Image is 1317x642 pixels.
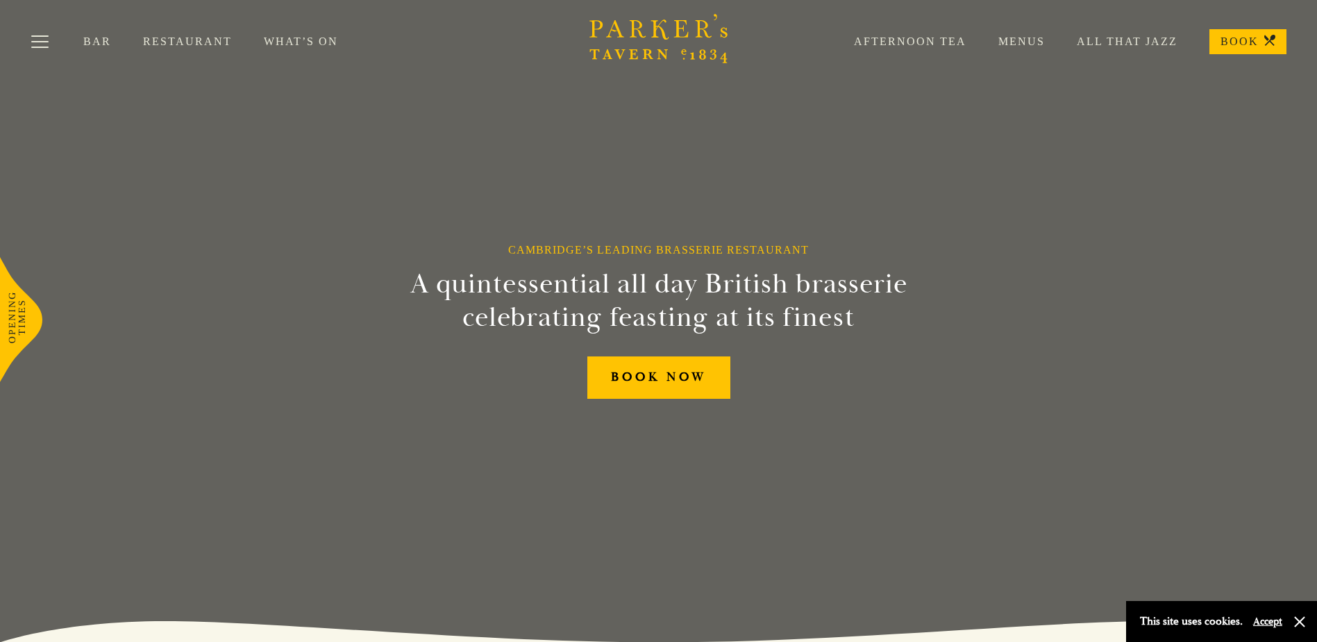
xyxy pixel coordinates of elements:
button: Close and accept [1293,615,1307,629]
button: Accept [1253,615,1282,628]
h2: A quintessential all day British brasserie celebrating feasting at its finest [342,267,975,334]
h1: Cambridge’s Leading Brasserie Restaurant [508,243,809,256]
p: This site uses cookies. [1140,611,1243,632]
a: BOOK NOW [587,356,730,399]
